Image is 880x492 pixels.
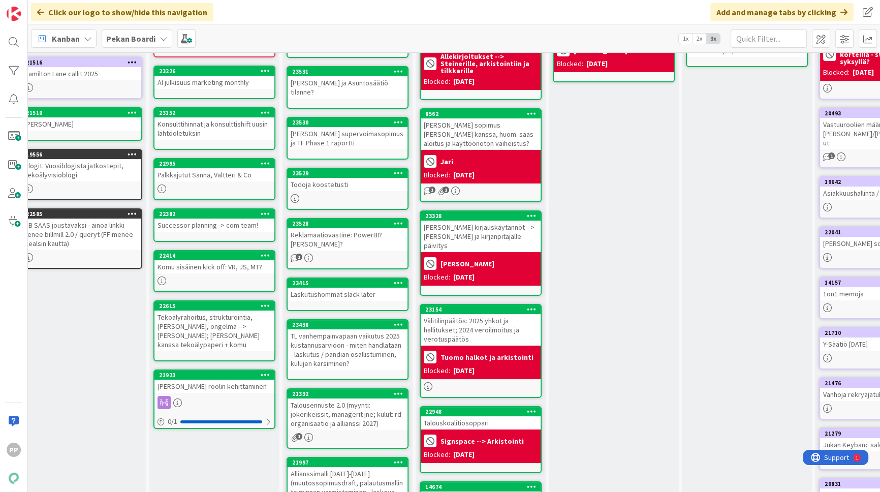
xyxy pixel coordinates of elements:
div: Click our logo to show/hide this navigation [31,3,213,21]
div: 21510 [21,108,141,117]
div: 21510[PERSON_NAME] [21,108,141,131]
div: 21923 [159,372,274,379]
div: [PERSON_NAME] supervoimasopimus ja TF Phase 1 raportti [288,127,407,149]
div: 23438 [288,320,407,329]
a: 21516Hamilton Lane callit 2025 [20,57,142,99]
b: Pekan Boardi [106,34,155,44]
div: 21923[PERSON_NAME] roolin kehittäminen [154,371,274,393]
a: 23154Välitilinpäätös: 2025 yhkot ja hallitukset; 2024 veroilmoitus ja verotuspäätösTuomo halkot j... [420,304,542,398]
span: 1 [429,187,435,193]
div: Välitilinpäätös: 2025 yhkot ja hallitukset; 2024 veroilmoitus ja verotuspäätös [421,314,541,346]
a: 21923[PERSON_NAME] roolin kehittäminen0/1 [153,370,275,429]
span: 1 [443,187,449,193]
div: PB SAAS joustavaksi - ainoa linkki lienee billmill 2.0 / queryt (FF menee dealsin kautta) [21,219,141,250]
div: 23529Todoja koostetusti [288,169,407,191]
span: 1 [296,254,302,260]
div: 1 [53,4,55,12]
div: Laskutushommat slack later [288,288,407,301]
div: [DATE] [586,58,608,69]
div: 23415 [288,279,407,288]
a: 22995Palkkajutut Sanna, Valtteri & Co [153,158,275,200]
div: Add and manage tabs by clicking [710,3,854,21]
span: Support [21,2,46,14]
b: Allekirjoitukset --> Steinerille, arkistointiin ja tilkkarille [441,53,538,74]
div: 21997 [292,459,407,466]
div: 23531[PERSON_NAME] ja Asuntosäätiö tilanne? [288,67,407,99]
a: 22382Successor planning -> com team! [153,208,275,242]
div: 21516Hamilton Lane callit 2025 [21,58,141,80]
div: 23528Reklamaatiovastine: PowerBI? [PERSON_NAME]? [288,219,407,251]
input: Quick Filter... [731,29,807,48]
div: 22615Tekoälyrahoitus, strukturointia, [PERSON_NAME], ongelma --> [PERSON_NAME]; [PERSON_NAME] kan... [154,301,274,351]
div: 22585 [26,210,141,218]
div: Reklamaatiovastine: PowerBI? [PERSON_NAME]? [288,228,407,251]
a: 8562[PERSON_NAME] sopimus [PERSON_NAME] kanssa, huom. saas aloitus ja käyttöönoton vaiheistus?Jar... [420,108,542,202]
div: 22948Talouskoalitiosoppari [421,407,541,429]
div: 23438 [292,321,407,328]
a: 22585PB SAAS joustavaksi - ainoa linkki lienee billmill 2.0 / queryt (FF menee dealsin kautta) [20,208,142,269]
div: 23529 [292,170,407,177]
div: [DATE] [453,76,475,87]
div: 23528 [292,220,407,227]
div: 22414 [159,252,274,259]
a: 23531[PERSON_NAME] ja Asuntosäätiö tilanne? [287,66,408,109]
div: [DATE] [453,170,475,180]
a: 23529Todoja koostetusti [287,168,408,210]
div: 23328 [425,212,541,220]
div: 23154Välitilinpäätös: 2025 yhkot ja hallitukset; 2024 veroilmoitus ja verotuspäätös [421,305,541,346]
div: 23328[PERSON_NAME] kirjauskäytännöt --> [PERSON_NAME] ja kirjanpitäjälle päivitys [421,211,541,252]
div: 8562 [421,109,541,118]
div: Konsulttihinnat ja konsulttishift uusin lähtöoletuksin [154,117,274,140]
div: [PERSON_NAME] ja Asuntosäätiö tilanne? [288,76,407,99]
div: 23530 [288,118,407,127]
div: [PERSON_NAME] [21,117,141,131]
div: [DATE] [853,67,874,78]
div: 23415Laskutushommat slack later [288,279,407,301]
div: 23152Konsulttihinnat ja konsulttishift uusin lähtöoletuksin [154,108,274,140]
div: 21332 [288,389,407,398]
a: 23438TL vanhempainvapaan vaikutus 2025 kustannusarvioon - miten handlataan - laskutus / pandian o... [287,319,408,380]
div: 23530[PERSON_NAME] supervoimasopimus ja TF Phase 1 raportti [288,118,407,149]
div: 8562 [425,110,541,117]
div: Palkkajutut Sanna, Valtteri & Co [154,168,274,181]
div: 21516 [21,58,141,67]
span: 1x [679,34,693,44]
a: 22414Komu sisäinen kick off: VR, JS, MT? [153,250,275,292]
div: 19556 [26,151,141,158]
div: [DATE] [453,365,475,376]
div: 22995Palkkajutut Sanna, Valtteri & Co [154,159,274,181]
div: [DATE] [453,272,475,283]
div: [PERSON_NAME] sopimus [PERSON_NAME] kanssa, huom. saas aloitus ja käyttöönoton vaiheistus? [421,118,541,150]
div: [PERSON_NAME] roolin kehittäminen [154,380,274,393]
div: Blocked: [424,449,450,460]
b: Signspace --> Arkistointi [441,438,524,445]
div: 23529 [288,169,407,178]
a: 23528Reklamaatiovastine: PowerBI? [PERSON_NAME]? [287,218,408,269]
a: Allekirjoitukset --> Steinerille, arkistointiin ja tilkkarilleBlocked:[DATE] [420,15,542,100]
div: Blocked: [424,365,450,376]
div: 19556Blogit: Vuosiblogista jatkostepit, Tekoälyvisioblogi [21,150,141,181]
div: 23152 [159,109,274,116]
span: 2x [693,34,706,44]
div: Blocked: [557,58,583,69]
div: AI julkisuus marketing monthly [154,76,274,89]
div: 14674 [425,483,541,490]
div: 22615 [154,301,274,311]
div: 22382 [159,210,274,218]
div: 23438TL vanhempainvapaan vaikutus 2025 kustannusarvioon - miten handlataan - laskutus / pandian o... [288,320,407,370]
div: 22948 [425,408,541,415]
div: 22995 [159,160,274,167]
a: 23415Laskutushommat slack later [287,278,408,311]
div: Tekoälyrahoitus, strukturointia, [PERSON_NAME], ongelma --> [PERSON_NAME]; [PERSON_NAME] kanssa t... [154,311,274,351]
div: 21510 [26,109,141,116]
div: 23415 [292,280,407,287]
div: 22585 [21,209,141,219]
a: 23530[PERSON_NAME] supervoimasopimus ja TF Phase 1 raportti [287,117,408,160]
span: 1 [828,152,835,159]
div: Successor planning -> com team! [154,219,274,232]
div: 23531 [288,67,407,76]
div: 23226AI julkisuus marketing monthly [154,67,274,89]
a: 21510[PERSON_NAME] [20,107,142,141]
div: 14674 [421,482,541,491]
a: 23152Konsulttihinnat ja konsulttishift uusin lähtöoletuksin [153,107,275,150]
